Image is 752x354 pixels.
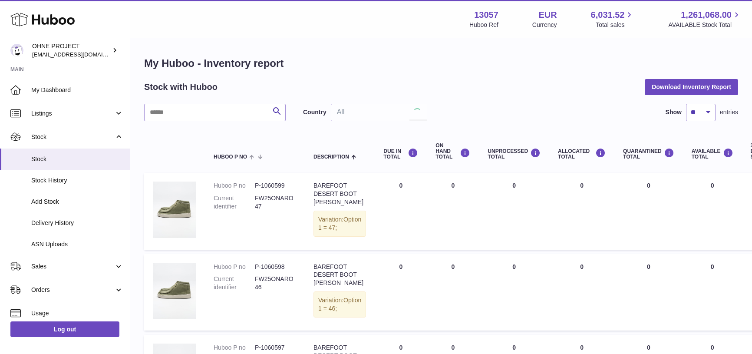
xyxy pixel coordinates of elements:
div: BAREFOOT DESERT BOOT [PERSON_NAME] [313,182,366,206]
td: 0 [427,254,479,331]
dd: FW25ONARO46 [255,275,296,291]
dd: P-1060597 [255,344,296,352]
span: Huboo P no [214,154,247,160]
div: ON HAND Total [435,143,470,160]
strong: 13057 [474,9,498,21]
img: product image [153,263,196,319]
div: UNPROCESSED Total [488,148,541,160]
label: Country [303,108,327,116]
span: Description [313,154,349,160]
td: 0 [479,254,549,331]
span: ASN Uploads [31,240,123,248]
div: OHNE PROJECT [32,42,110,59]
span: 0 [647,344,650,351]
dt: Current identifier [214,275,255,291]
strong: EUR [538,9,557,21]
span: Stock History [31,176,123,185]
a: Log out [10,321,119,337]
div: QUARANTINED Total [623,148,674,160]
span: 6,031.52 [591,9,625,21]
div: DUE IN TOTAL [383,148,418,160]
dt: Huboo P no [214,344,255,352]
td: 0 [375,173,427,249]
span: Stock [31,155,123,163]
dt: Current identifier [214,194,255,211]
button: Download Inventory Report [645,79,738,95]
dt: Huboo P no [214,263,255,271]
span: Total sales [596,21,634,29]
span: AVAILABLE Stock Total [668,21,742,29]
span: Add Stock [31,198,123,206]
h1: My Huboo - Inventory report [144,56,738,70]
td: 0 [427,173,479,249]
div: Currency [532,21,557,29]
td: 0 [549,173,614,249]
div: Variation: [313,291,366,318]
img: product image [153,182,196,238]
div: ALLOCATED Total [558,148,606,160]
td: 0 [683,173,742,249]
span: entries [720,108,738,116]
a: 1,261,068.00 AVAILABLE Stock Total [668,9,742,29]
dd: P-1060598 [255,263,296,271]
a: 6,031.52 Total sales [591,9,635,29]
td: 0 [549,254,614,331]
span: Usage [31,309,123,318]
dd: P-1060599 [255,182,296,190]
dt: Huboo P no [214,182,255,190]
span: Stock [31,133,114,141]
span: [EMAIL_ADDRESS][DOMAIN_NAME] [32,51,128,58]
td: 0 [683,254,742,331]
span: Orders [31,286,114,294]
span: 0 [647,182,650,189]
h2: Stock with Huboo [144,81,218,93]
dd: FW25ONARO47 [255,194,296,211]
span: 0 [647,263,650,270]
div: BAREFOOT DESERT BOOT [PERSON_NAME] [313,263,366,288]
span: 1,261,068.00 [681,9,732,21]
img: internalAdmin-13057@internal.huboo.com [10,44,23,57]
td: 0 [375,254,427,331]
span: Sales [31,262,114,271]
div: Huboo Ref [469,21,498,29]
span: Option 1 = 47; [318,216,361,231]
span: Listings [31,109,114,118]
label: Show [666,108,682,116]
div: AVAILABLE Total [692,148,733,160]
span: Delivery History [31,219,123,227]
span: My Dashboard [31,86,123,94]
td: 0 [479,173,549,249]
div: Variation: [313,211,366,237]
